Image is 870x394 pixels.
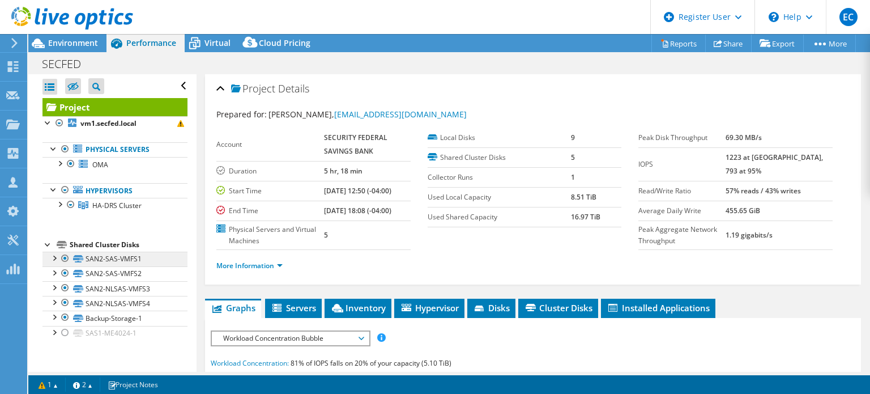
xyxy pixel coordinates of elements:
[428,152,571,163] label: Shared Cluster Disks
[42,98,187,116] a: Project
[92,160,108,170] span: OMA
[231,83,275,95] span: Project
[726,230,773,240] b: 1.19 gigabits/s
[37,58,99,70] h1: SECFED
[80,118,137,128] b: vm1.secfed.local
[400,302,459,313] span: Hypervisor
[571,133,575,142] b: 9
[571,172,575,182] b: 1
[803,35,856,52] a: More
[726,206,760,215] b: 455.65 GiB
[638,132,726,143] label: Peak Disk Throughput
[428,211,571,223] label: Used Shared Capacity
[571,212,600,222] b: 16.97 TiB
[42,183,187,198] a: Hypervisors
[42,326,187,341] a: SAS1-ME4024-1
[571,192,596,202] b: 8.51 TiB
[42,157,187,172] a: OMA
[216,185,324,197] label: Start Time
[216,224,324,247] label: Physical Servers and Virtual Machines
[638,205,726,217] label: Average Daily Write
[42,266,187,281] a: SAN2-SAS-VMFS2
[839,8,858,26] span: EC
[31,378,66,392] a: 1
[324,230,328,240] b: 5
[751,35,804,52] a: Export
[271,302,316,313] span: Servers
[524,302,592,313] span: Cluster Disks
[42,311,187,325] a: Backup-Storage-1
[42,198,187,213] a: HA-DRS Cluster
[330,302,386,313] span: Inventory
[726,186,801,196] b: 57% reads / 43% writes
[211,302,255,313] span: Graphs
[100,378,166,392] a: Project Notes
[726,133,762,142] b: 69.30 MB/s
[211,358,289,368] span: Workload Concentration:
[428,132,571,143] label: Local Disks
[769,12,779,22] svg: \n
[42,252,187,266] a: SAN2-SAS-VMFS1
[42,296,187,311] a: SAN2-NLSAS-VMFS4
[324,133,387,156] b: SECURITY FEDERAL SAVINGS BANK
[42,116,187,131] a: vm1.secfed.local
[217,332,363,345] span: Workload Concentration Bubble
[324,186,391,196] b: [DATE] 12:50 (-04:00)
[42,142,187,157] a: Physical Servers
[428,192,571,203] label: Used Local Capacity
[92,201,142,210] span: HA-DRS Cluster
[204,37,231,48] span: Virtual
[42,281,187,296] a: SAN2-NLSAS-VMFS3
[571,152,575,162] b: 5
[705,35,752,52] a: Share
[726,152,823,176] b: 1223 at [GEOGRAPHIC_DATA], 793 at 95%
[638,185,726,197] label: Read/Write Ratio
[216,261,283,270] a: More Information
[291,358,451,368] span: 81% of IOPS falls on 20% of your capacity (5.10 TiB)
[259,37,310,48] span: Cloud Pricing
[216,166,324,177] label: Duration
[278,82,309,95] span: Details
[638,224,726,247] label: Peak Aggregate Network Throughput
[473,302,510,313] span: Disks
[126,37,176,48] span: Performance
[216,205,324,217] label: End Time
[324,206,391,215] b: [DATE] 18:08 (-04:00)
[70,238,187,252] div: Shared Cluster Disks
[216,109,267,120] label: Prepared for:
[651,35,706,52] a: Reports
[65,378,100,392] a: 2
[607,302,710,313] span: Installed Applications
[268,109,467,120] span: [PERSON_NAME],
[334,109,467,120] a: [EMAIL_ADDRESS][DOMAIN_NAME]
[638,159,726,170] label: IOPS
[48,37,98,48] span: Environment
[324,166,362,176] b: 5 hr, 18 min
[428,172,571,183] label: Collector Runs
[216,139,324,150] label: Account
